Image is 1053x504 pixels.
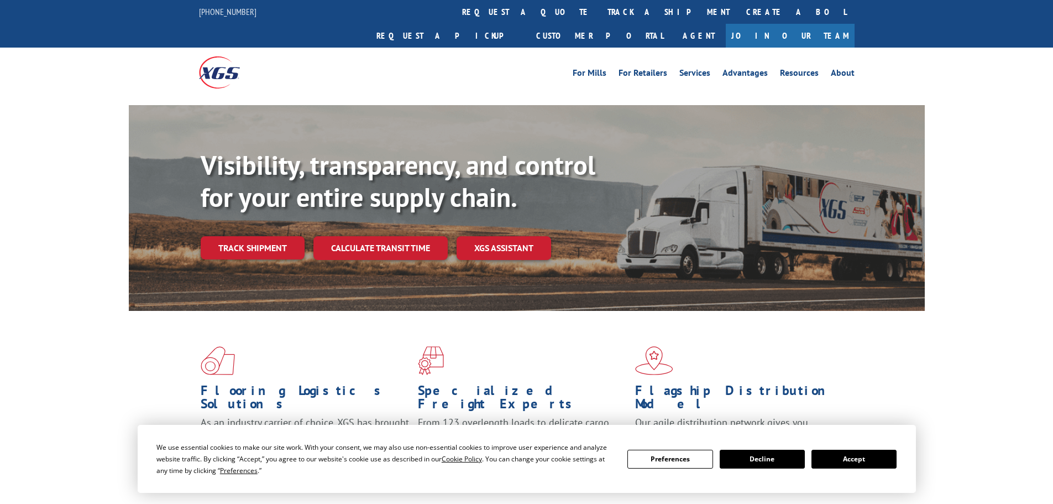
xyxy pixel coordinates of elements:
[811,450,897,469] button: Accept
[672,24,726,48] a: Agent
[199,6,256,17] a: [PHONE_NUMBER]
[726,24,855,48] a: Join Our Team
[627,450,713,469] button: Preferences
[635,416,839,442] span: Our agile distribution network gives you nationwide inventory management on demand.
[635,346,673,375] img: xgs-icon-flagship-distribution-model-red
[679,69,710,81] a: Services
[201,384,410,416] h1: Flooring Logistics Solutions
[528,24,672,48] a: Customer Portal
[201,346,235,375] img: xgs-icon-total-supply-chain-intelligence-red
[780,69,819,81] a: Resources
[720,450,805,469] button: Decline
[313,236,448,260] a: Calculate transit time
[201,148,595,214] b: Visibility, transparency, and control for your entire supply chain.
[220,466,258,475] span: Preferences
[201,416,409,455] span: As an industry carrier of choice, XGS has brought innovation and dedication to flooring logistics...
[418,346,444,375] img: xgs-icon-focused-on-flooring-red
[442,454,482,464] span: Cookie Policy
[368,24,528,48] a: Request a pickup
[201,236,305,259] a: Track shipment
[573,69,606,81] a: For Mills
[831,69,855,81] a: About
[156,441,614,476] div: We use essential cookies to make our site work. With your consent, we may also use non-essential ...
[418,384,627,416] h1: Specialized Freight Experts
[619,69,667,81] a: For Retailers
[418,416,627,465] p: From 123 overlength loads to delicate cargo, our experienced staff knows the best way to move you...
[722,69,768,81] a: Advantages
[138,425,916,493] div: Cookie Consent Prompt
[635,384,844,416] h1: Flagship Distribution Model
[457,236,551,260] a: XGS ASSISTANT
